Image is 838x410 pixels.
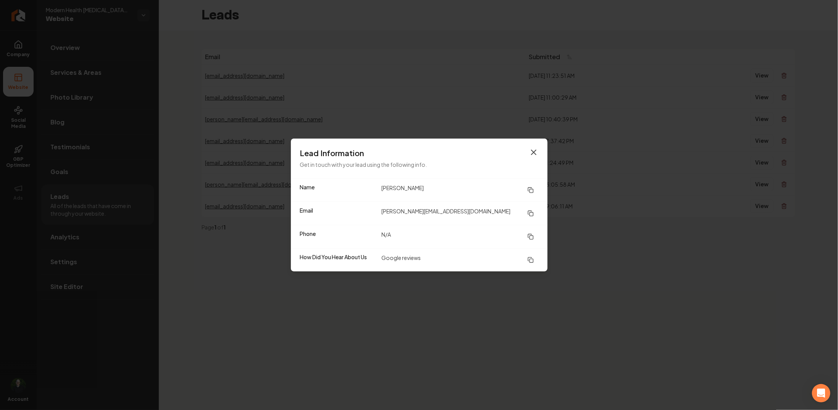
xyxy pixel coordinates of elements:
dd: [PERSON_NAME][EMAIL_ADDRESS][DOMAIN_NAME] [381,207,538,220]
dt: Email [300,207,375,220]
dt: How Did You Hear About Us [300,253,375,267]
dt: Phone [300,230,375,244]
h3: Lead Information [300,148,538,158]
dd: Google reviews [381,253,538,267]
p: Get in touch with your lead using the following info. [300,160,538,169]
dd: N/A [381,230,538,244]
dt: Name [300,183,375,197]
dd: [PERSON_NAME] [381,183,538,197]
